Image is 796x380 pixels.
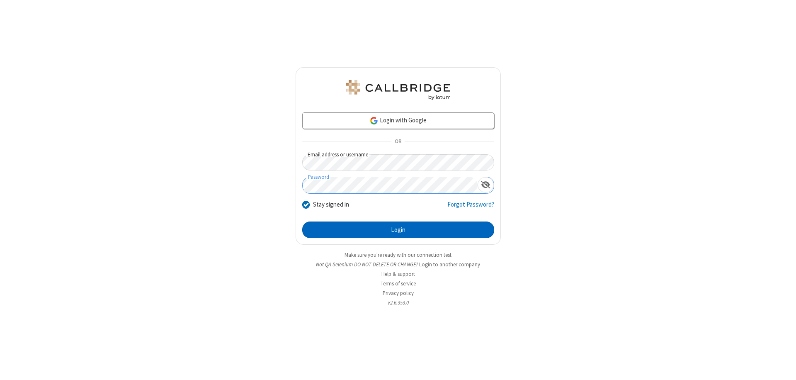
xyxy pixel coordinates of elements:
a: Forgot Password? [447,200,494,216]
label: Stay signed in [313,200,349,209]
li: v2.6.353.0 [296,299,501,307]
a: Privacy policy [383,290,414,297]
input: Password [303,177,478,193]
a: Login with Google [302,112,494,129]
img: google-icon.png [369,116,379,125]
a: Terms of service [381,280,416,287]
img: QA Selenium DO NOT DELETE OR CHANGE [344,80,452,100]
a: Help & support [381,270,415,278]
span: OR [391,136,405,148]
button: Login [302,222,494,238]
div: Show password [478,177,494,192]
a: Make sure you're ready with our connection test [345,251,451,258]
button: Login to another company [419,261,480,268]
input: Email address or username [302,154,494,171]
li: Not QA Selenium DO NOT DELETE OR CHANGE? [296,261,501,268]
